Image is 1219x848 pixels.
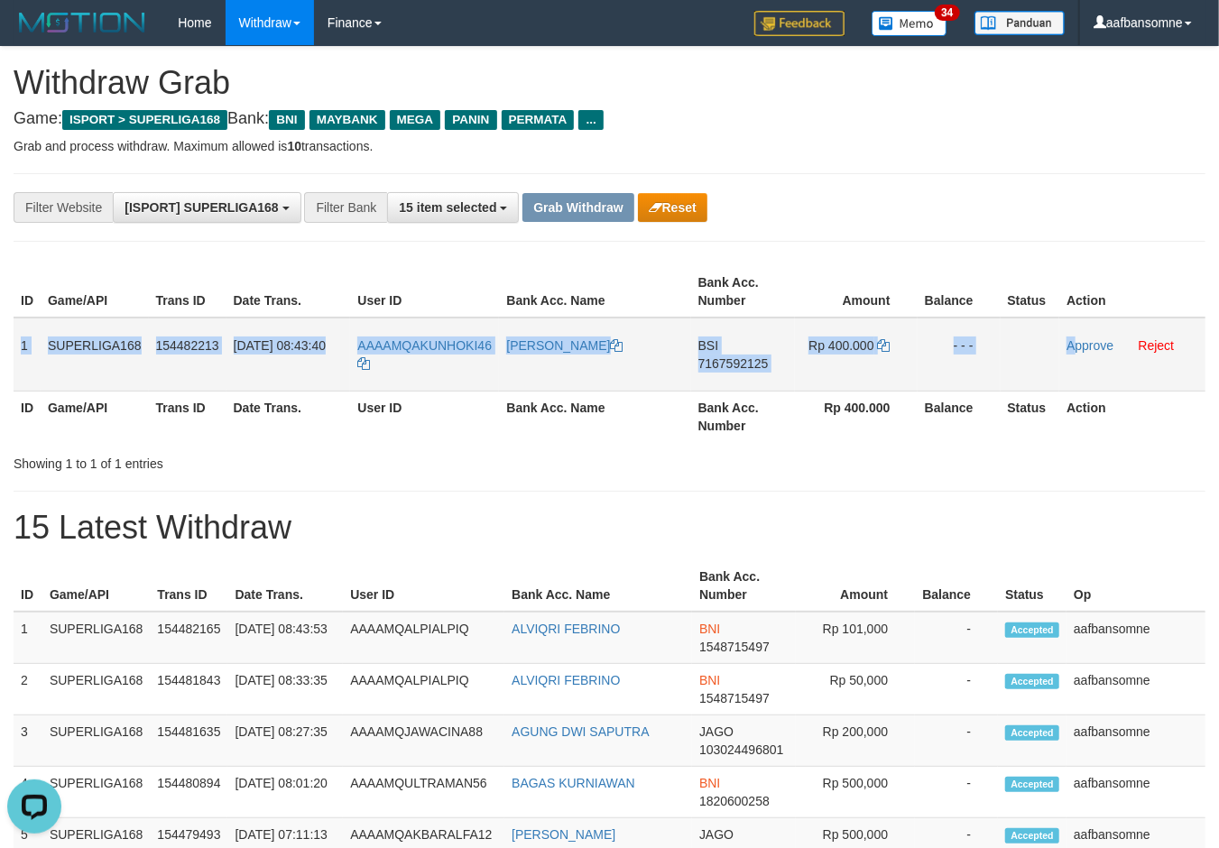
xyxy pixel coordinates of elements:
span: BNI [699,673,720,687]
td: SUPERLIGA168 [41,318,149,392]
span: PERMATA [502,110,575,130]
td: - [915,715,998,767]
th: ID [14,266,41,318]
th: Amount [796,560,915,612]
td: SUPERLIGA168 [42,612,151,664]
th: Date Trans. [226,391,351,442]
th: Balance [918,266,1001,318]
th: Action [1059,266,1205,318]
button: 15 item selected [387,192,519,223]
h1: 15 Latest Withdraw [14,510,1205,546]
td: 3 [14,715,42,767]
th: Rp 400.000 [795,391,918,442]
td: Rp 50,000 [796,664,915,715]
span: BNI [699,622,720,636]
img: panduan.png [974,11,1065,35]
h1: Withdraw Grab [14,65,1205,101]
th: Status [998,560,1067,612]
span: ... [578,110,603,130]
a: AAAAMQAKUNHOKI46 [357,338,492,371]
h4: Game: Bank: [14,110,1205,128]
td: AAAAMQALPIALPIQ [343,612,504,664]
th: User ID [343,560,504,612]
button: Reset [638,193,707,222]
p: Grab and process withdraw. Maximum allowed is transactions. [14,137,1205,155]
th: ID [14,391,41,442]
td: AAAAMQULTRAMAN56 [343,767,504,818]
td: 154482165 [150,612,227,664]
a: [PERSON_NAME] [506,338,623,353]
th: Bank Acc. Number [692,560,796,612]
td: SUPERLIGA168 [42,767,151,818]
th: Status [1001,391,1060,442]
span: BNI [269,110,304,130]
a: Reject [1139,338,1175,353]
td: aafbansomne [1067,767,1205,818]
td: - [915,767,998,818]
th: User ID [350,266,499,318]
span: ISPORT > SUPERLIGA168 [62,110,227,130]
span: JAGO [699,827,734,842]
span: Copy 103024496801 to clipboard [699,742,783,757]
img: MOTION_logo.png [14,9,151,36]
td: 154481843 [150,664,227,715]
th: Trans ID [150,560,227,612]
td: 154480894 [150,767,227,818]
span: Accepted [1005,622,1059,638]
td: [DATE] 08:01:20 [227,767,343,818]
th: Bank Acc. Number [691,391,795,442]
div: Filter Website [14,192,113,223]
a: [PERSON_NAME] [512,827,615,842]
td: AAAAMQALPIALPIQ [343,664,504,715]
td: - [915,664,998,715]
span: Copy 7167592125 to clipboard [698,356,769,371]
th: Status [1001,266,1060,318]
th: Date Trans. [226,266,351,318]
span: 154482213 [156,338,219,353]
td: SUPERLIGA168 [42,715,151,767]
button: Grab Withdraw [522,193,633,222]
th: Balance [918,391,1001,442]
a: AGUNG DWI SAPUTRA [512,724,649,739]
td: Rp 500,000 [796,767,915,818]
a: Copy 400000 to clipboard [878,338,891,353]
th: Bank Acc. Number [691,266,795,318]
th: Amount [795,266,918,318]
td: - [915,612,998,664]
div: Showing 1 to 1 of 1 entries [14,447,494,473]
td: 1 [14,612,42,664]
th: Game/API [41,391,149,442]
td: Rp 200,000 [796,715,915,767]
th: ID [14,560,42,612]
td: [DATE] 08:43:53 [227,612,343,664]
span: 34 [935,5,959,21]
button: Open LiveChat chat widget [7,7,61,61]
span: Accepted [1005,777,1059,792]
span: Accepted [1005,828,1059,843]
td: 154481635 [150,715,227,767]
span: 15 item selected [399,200,496,215]
td: aafbansomne [1067,664,1205,715]
th: Game/API [42,560,151,612]
th: Date Trans. [227,560,343,612]
span: Copy 1548715497 to clipboard [699,640,770,654]
td: 4 [14,767,42,818]
td: [DATE] 08:33:35 [227,664,343,715]
span: Rp 400.000 [808,338,873,353]
span: BNI [699,776,720,790]
span: BSI [698,338,719,353]
a: ALVIQRI FEBRINO [512,622,620,636]
span: Accepted [1005,725,1059,741]
th: Balance [915,560,998,612]
img: Feedback.jpg [754,11,845,36]
td: [DATE] 08:27:35 [227,715,343,767]
span: [ISPORT] SUPERLIGA168 [125,200,278,215]
span: Accepted [1005,674,1059,689]
th: User ID [350,391,499,442]
span: Copy 1820600258 to clipboard [699,794,770,808]
th: Game/API [41,266,149,318]
img: Button%20Memo.svg [872,11,947,36]
th: Action [1059,391,1205,442]
span: JAGO [699,724,734,739]
td: aafbansomne [1067,612,1205,664]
